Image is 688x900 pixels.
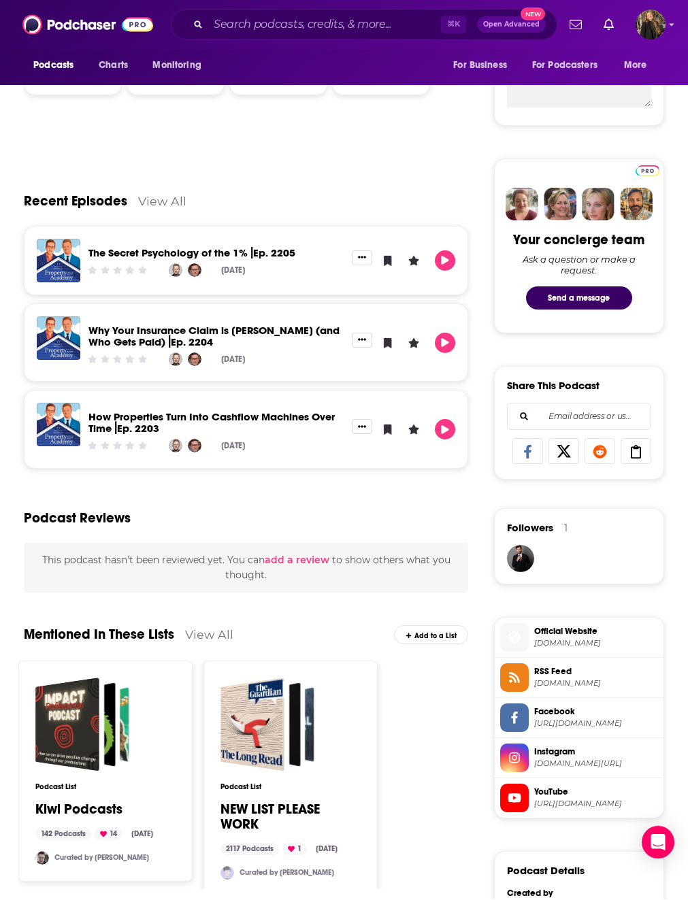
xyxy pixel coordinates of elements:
a: YouTube[URL][DOMAIN_NAME] [500,784,658,813]
button: Bookmark Episode [378,251,398,271]
a: Share on Reddit [585,439,615,465]
span: Open Advanced [483,22,540,29]
button: Leave a Rating [404,420,424,440]
img: JohirMia [507,546,534,573]
img: Andrew Nicol [169,264,182,278]
span: https://www.youtube.com/@opes_partners [534,799,658,810]
h3: Podcast List [220,783,361,792]
input: Search podcasts, credits, & more... [208,14,441,36]
span: Facebook [534,706,658,718]
button: open menu [143,53,218,79]
img: Andrew Nicol [169,439,182,453]
span: This podcast hasn't been reviewed yet. You can to show others what you thought. [42,554,451,582]
img: Ed McKnight [188,353,201,367]
a: Show notifications dropdown [564,14,587,37]
a: Copy Link [621,439,651,465]
button: add a review [265,553,329,568]
div: Created by [507,888,574,899]
h3: Share This Podcast [507,380,600,393]
a: Instagram[DOMAIN_NAME][URL] [500,744,658,773]
button: Play [435,251,455,271]
button: Play [435,420,455,440]
button: open menu [24,53,91,79]
span: Monitoring [152,56,201,76]
img: Jules Profile [582,188,615,221]
div: Community Rating: 0 out of 5 [86,441,148,452]
button: Open AdvancedNew [477,17,546,33]
div: Add to a List [394,626,468,645]
img: Podchaser Pro [636,166,659,177]
span: instagram.com/opes_partners [534,759,658,769]
a: Share on Facebook [512,439,543,465]
div: [DATE] [221,355,245,365]
span: ⌘ K [441,16,466,34]
span: YouTube [534,786,658,799]
a: Curated by [PERSON_NAME] [240,869,334,878]
img: Why Your Insurance Claim is Denied (and Who Gets Paid)⎥Ep. 2204 [37,317,80,361]
div: [DATE] [221,266,245,276]
h3: Podcast Details [507,865,585,878]
span: Official Website [534,626,658,638]
div: 142 Podcasts [35,829,91,841]
img: Barbara Profile [544,188,576,221]
button: Show profile menu [636,10,666,40]
a: Show notifications dropdown [598,14,619,37]
button: Play [435,333,455,354]
img: Ed McKnight [188,439,201,453]
img: Podchaser - Follow, Share and Rate Podcasts [22,12,153,38]
a: Mentioned In These Lists [24,627,174,644]
div: 2117 Podcasts [220,844,279,856]
span: More [624,56,647,76]
img: RegenRacing [35,852,49,865]
span: Followers [507,522,553,535]
span: For Business [453,56,507,76]
a: Pro website [636,164,659,177]
a: View All [138,195,186,209]
a: Kiwi Podcasts [35,678,129,772]
button: Leave a Rating [404,333,424,354]
span: Podcasts [33,56,73,76]
a: Why Your Insurance Claim is Denied (and Who Gets Paid)⎥Ep. 2204 [88,324,340,349]
div: 1 [282,844,307,856]
div: 1 [564,522,568,535]
a: The Secret Psychology of the 1%⎥Ep. 2205 [88,247,295,260]
div: Search podcasts, credits, & more... [171,10,557,41]
button: Leave a Rating [404,251,424,271]
a: Ed McKnight [188,264,201,278]
button: open menu [615,53,664,79]
button: Bookmark Episode [378,420,398,440]
a: Share on X/Twitter [548,439,579,465]
span: For Podcasters [532,56,597,76]
a: RSS Feed[DOMAIN_NAME] [500,664,658,693]
img: Andrew Nicol [169,353,182,367]
button: open menu [444,53,524,79]
a: NEW LIST PLEASE WORK [220,678,314,772]
input: Email address or username... [519,404,640,430]
a: View All [185,628,233,642]
span: Charts [99,56,128,76]
img: The Secret Psychology of the 1%⎥Ep. 2205 [37,239,80,283]
a: How Properties Turn Into Cashflow Machines Over Time⎥Ep. 2203 [88,411,335,435]
a: Facebook[URL][DOMAIN_NAME] [500,704,658,733]
span: anchor.fm [534,679,658,689]
span: Logged in as anamarquis [636,10,666,40]
span: opespartners.co.nz [534,639,658,649]
span: RSS Feed [534,666,658,678]
button: Show More Button [352,420,372,435]
img: User Profile [636,10,666,40]
div: Community Rating: 0 out of 5 [86,265,148,276]
img: cduhigg [220,867,234,880]
a: Charts [90,53,136,79]
button: Bookmark Episode [378,333,398,354]
button: open menu [523,53,617,79]
div: Ask a question or make a request. [507,254,651,276]
a: Official Website[DOMAIN_NAME] [500,624,658,652]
